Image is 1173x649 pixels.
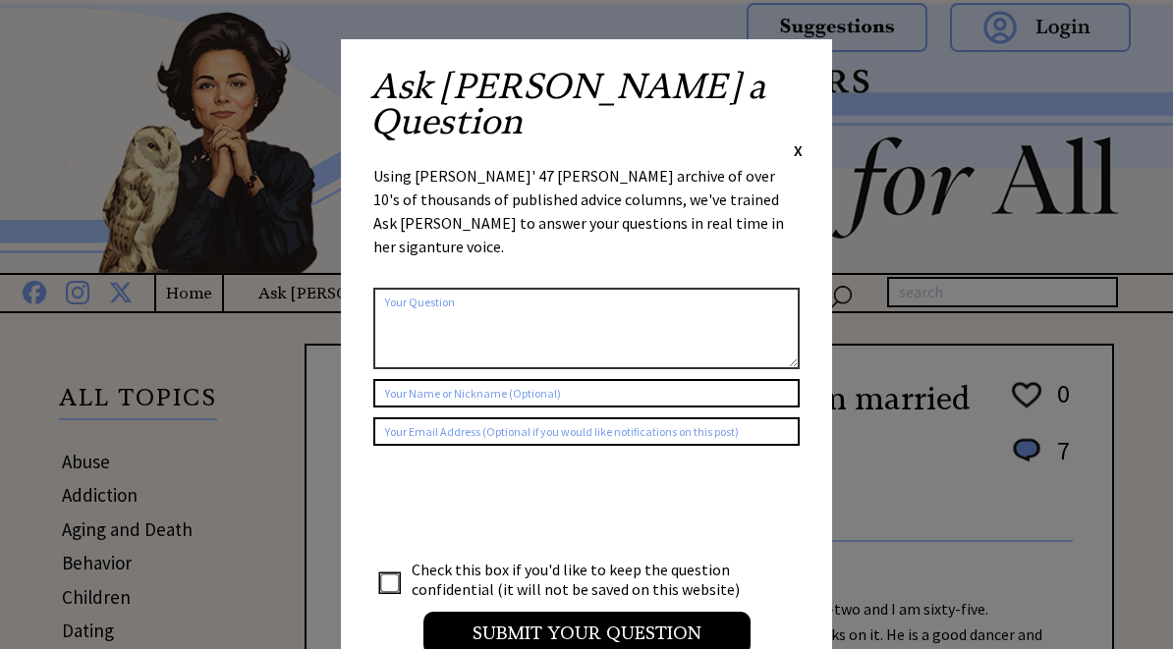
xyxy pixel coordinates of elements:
div: Using [PERSON_NAME]' 47 [PERSON_NAME] archive of over 10's of thousands of published advice colum... [373,164,800,278]
input: Your Email Address (Optional if you would like notifications on this post) [373,417,800,446]
iframe: reCAPTCHA [373,465,672,542]
h2: Ask [PERSON_NAME] a Question [370,69,803,139]
input: Your Name or Nickname (Optional) [373,379,800,407]
span: X [794,140,803,160]
td: Check this box if you'd like to keep the question confidential (it will not be saved on this webs... [411,559,758,600]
